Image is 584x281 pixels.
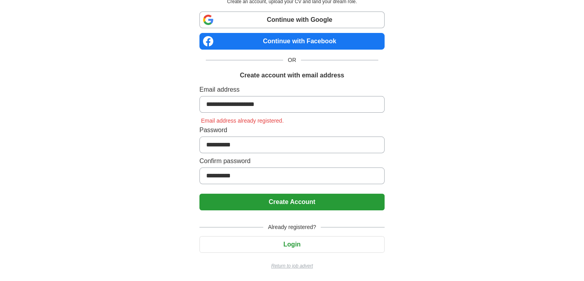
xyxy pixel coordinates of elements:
a: Continue with Facebook [199,33,385,50]
span: OR [283,56,301,64]
button: Login [199,236,385,253]
span: Already registered? [263,223,321,231]
a: Continue with Google [199,12,385,28]
button: Create Account [199,194,385,210]
span: Email address already registered. [199,117,285,124]
h1: Create account with email address [240,71,344,80]
a: Return to job advert [199,262,385,269]
a: Login [199,241,385,248]
label: Password [199,125,385,135]
label: Confirm password [199,156,385,166]
label: Email address [199,85,385,94]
